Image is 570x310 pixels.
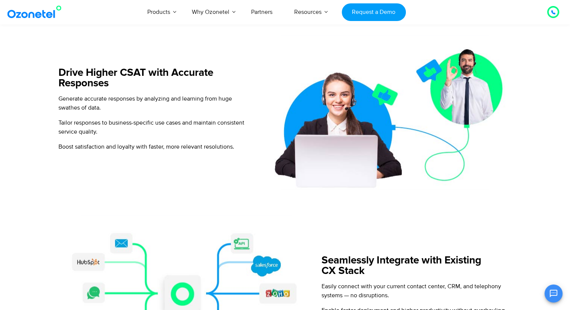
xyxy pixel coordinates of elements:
[342,3,406,21] a: Request a Demo
[58,118,251,136] p: Tailor responses to business-specific use cases and maintain consistent service quality.
[322,283,501,299] span: Easily connect with your current contact center, CRM, and telephony systems — no disruptions.
[545,284,563,302] button: Open chat
[58,142,251,151] p: Boost satisfaction and loyalty with faster, more relevant resolutions.
[322,255,511,276] h5: Seamlessly Integrate with Existing CX Stack
[58,68,251,89] h5: Drive Higher CSAT with Accurate Responses
[58,94,251,112] p: Generate accurate responses by analyzing and learning from huge swathes of data.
